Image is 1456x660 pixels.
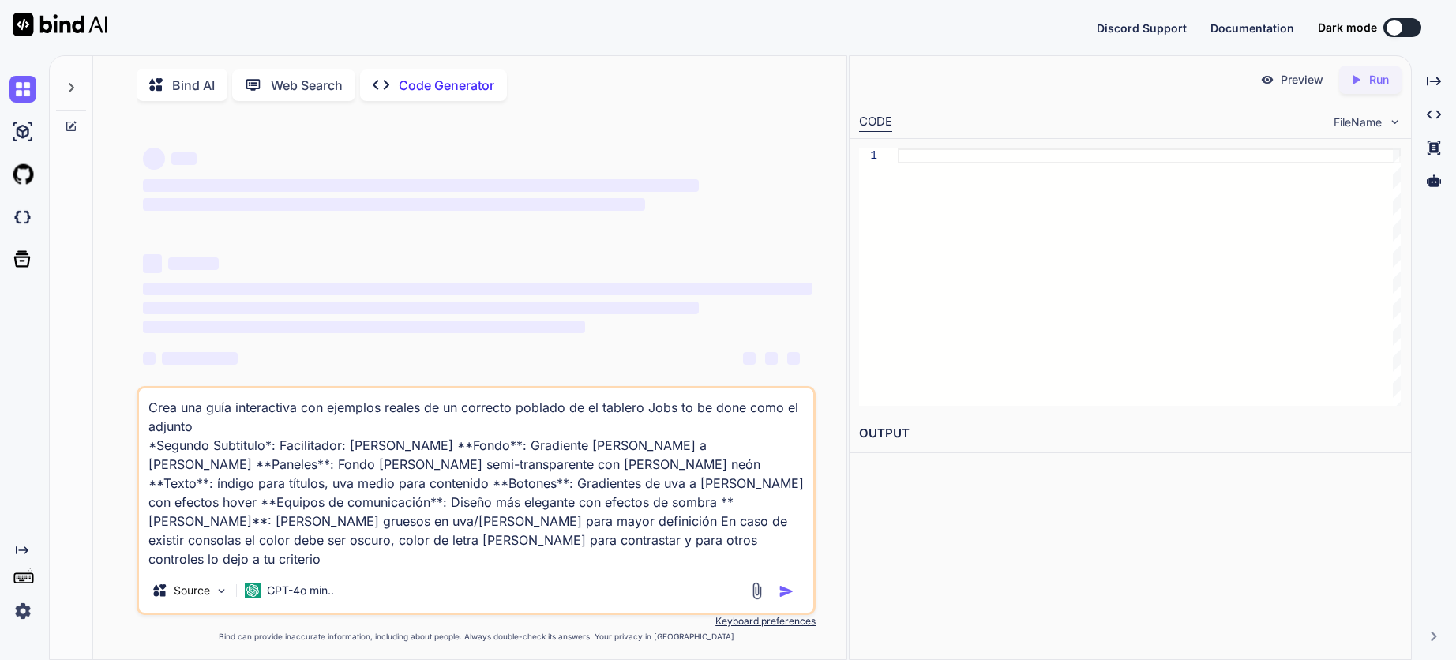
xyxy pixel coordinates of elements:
h2: OUTPUT [850,415,1411,452]
p: Web Search [271,76,343,95]
span: ‌ [787,352,800,365]
p: GPT-4o min.. [267,583,334,598]
span: Dark mode [1318,20,1377,36]
img: githubLight [9,161,36,188]
img: ai-studio [9,118,36,145]
img: preview [1260,73,1274,87]
div: 1 [859,148,877,163]
p: Keyboard preferences [137,615,816,628]
span: ‌ [143,179,699,192]
img: darkCloudIdeIcon [9,204,36,231]
textarea: Crea una guía interactiva con ejemplos reales de un correcto poblado de el tablero Jobs to be don... [139,388,813,568]
span: ‌ [143,302,699,314]
img: icon [779,583,794,599]
img: GPT-4o mini [245,583,261,598]
img: settings [9,598,36,624]
img: Pick Models [215,584,228,598]
span: FileName [1334,114,1382,130]
span: ‌ [162,352,238,365]
span: ‌ [168,257,219,270]
img: chat [9,76,36,103]
span: ‌ [143,254,162,273]
p: Bind can provide inaccurate information, including about people. Always double-check its answers.... [137,631,816,643]
span: ‌ [765,352,778,365]
button: Discord Support [1097,20,1187,36]
span: Discord Support [1097,21,1187,35]
img: attachment [748,582,766,600]
p: Bind AI [172,76,215,95]
div: CODE [859,113,892,132]
button: Documentation [1210,20,1294,36]
span: ‌ [743,352,756,365]
span: ‌ [143,352,156,365]
span: ‌ [171,152,197,165]
span: ‌ [143,283,812,295]
span: Documentation [1210,21,1294,35]
p: Code Generator [399,76,494,95]
span: ‌ [143,148,165,170]
img: Bind AI [13,13,107,36]
span: ‌ [143,321,585,333]
span: ‌ [143,198,645,211]
p: Source [174,583,210,598]
img: chevron down [1388,115,1402,129]
p: Run [1369,72,1389,88]
p: Preview [1281,72,1323,88]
